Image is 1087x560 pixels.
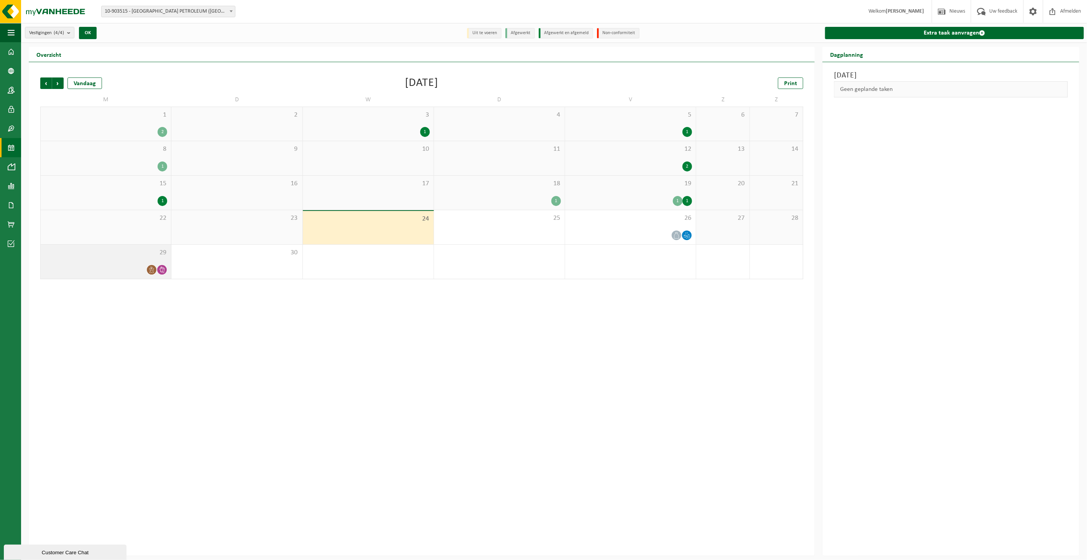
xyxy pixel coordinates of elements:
span: 3 [307,111,430,119]
h2: Overzicht [29,47,69,62]
td: V [565,93,696,107]
li: Afgewerkt en afgemeld [539,28,593,38]
td: D [171,93,303,107]
span: 7 [754,111,799,119]
td: Z [750,93,803,107]
li: Non-conformiteit [597,28,640,38]
iframe: chat widget [4,543,128,560]
a: Extra taak aanvragen [825,27,1084,39]
div: 1 [673,196,682,206]
div: 1 [682,127,692,137]
span: 6 [700,111,745,119]
div: 1 [682,196,692,206]
span: 24 [307,215,430,223]
span: 18 [438,180,561,188]
span: Vestigingen [29,27,64,39]
td: Z [696,93,750,107]
strong: [PERSON_NAME] [886,8,924,14]
span: 10-903515 - KUWAIT PETROLEUM (BELGIUM) NV - ANTWERPEN [101,6,235,17]
span: 4 [438,111,561,119]
h3: [DATE] [834,70,1068,81]
span: 9 [175,145,298,153]
span: 28 [754,214,799,222]
span: 11 [438,145,561,153]
span: 22 [44,214,167,222]
div: Vandaag [67,77,102,89]
td: W [303,93,434,107]
td: D [434,93,565,107]
button: Vestigingen(4/4) [25,27,74,38]
span: Volgende [52,77,64,89]
span: 10-903515 - KUWAIT PETROLEUM (BELGIUM) NV - ANTWERPEN [102,6,235,17]
span: 23 [175,214,298,222]
div: 1 [551,196,561,206]
span: 26 [569,214,692,222]
span: 27 [700,214,745,222]
span: 29 [44,249,167,257]
span: 2 [175,111,298,119]
a: Print [778,77,803,89]
li: Afgewerkt [505,28,535,38]
span: 1 [44,111,167,119]
div: 1 [420,127,430,137]
div: 1 [158,196,167,206]
td: M [40,93,171,107]
span: 20 [700,180,745,188]
div: [DATE] [405,77,439,89]
span: 19 [569,180,692,188]
span: Print [784,81,797,87]
span: 13 [700,145,745,153]
div: 2 [682,161,692,171]
span: 14 [754,145,799,153]
span: 16 [175,180,298,188]
li: Uit te voeren [467,28,502,38]
span: 5 [569,111,692,119]
span: 30 [175,249,298,257]
span: 15 [44,180,167,188]
span: 8 [44,145,167,153]
span: 25 [438,214,561,222]
span: Vorige [40,77,52,89]
span: 12 [569,145,692,153]
div: 2 [158,127,167,137]
div: 1 [158,161,167,171]
span: 21 [754,180,799,188]
span: 17 [307,180,430,188]
button: OK [79,27,97,39]
span: 10 [307,145,430,153]
h2: Dagplanning [822,47,871,62]
count: (4/4) [54,30,64,35]
div: Geen geplande taken [834,81,1068,97]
